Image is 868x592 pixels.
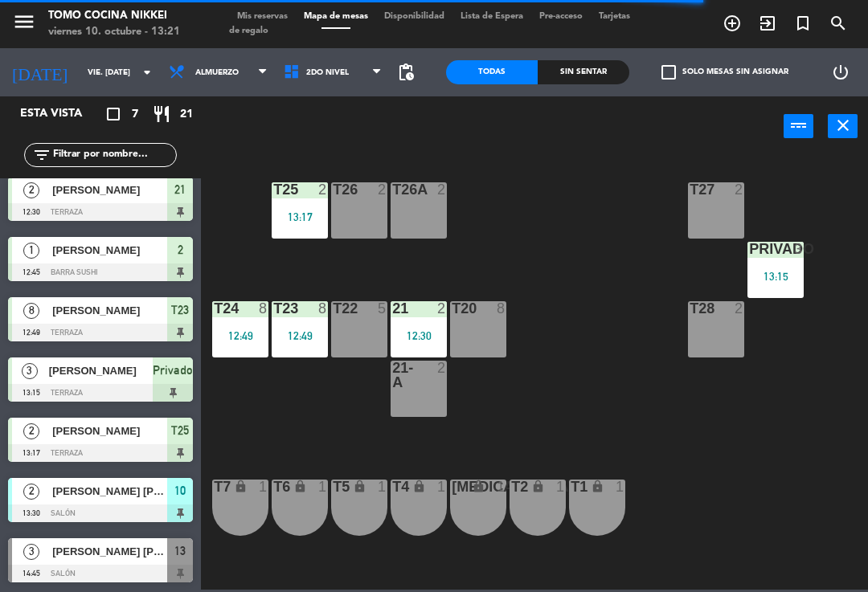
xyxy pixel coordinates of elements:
[378,480,387,494] div: 1
[171,300,189,320] span: T23
[531,12,591,21] span: Pre-acceso
[259,480,268,494] div: 1
[8,104,116,124] div: Esta vista
[747,271,804,282] div: 13:15
[273,182,274,197] div: T25
[378,182,387,197] div: 2
[821,10,856,37] span: BUSCAR
[591,480,604,493] i: lock
[690,301,690,316] div: T28
[714,10,750,37] span: RESERVAR MESA
[273,301,274,316] div: T23
[229,12,296,21] span: Mis reservas
[392,301,393,316] div: 21
[23,544,39,560] span: 3
[556,480,566,494] div: 1
[195,68,239,77] span: Almuerzo
[153,361,193,380] span: Privado
[178,240,183,259] span: 2
[831,63,850,82] i: power_settings_new
[293,480,307,493] i: lock
[306,68,349,77] span: 2do Nivel
[531,480,545,493] i: lock
[437,301,447,316] div: 2
[137,63,157,82] i: arrow_drop_down
[452,12,531,21] span: Lista de Espera
[234,480,248,493] i: lock
[452,301,452,316] div: T20
[392,361,393,390] div: 21-A
[152,104,171,124] i: restaurant
[437,361,447,375] div: 2
[750,10,785,37] span: WALK IN
[412,480,426,493] i: lock
[829,14,848,33] i: search
[497,301,506,316] div: 8
[180,105,193,124] span: 21
[52,483,167,500] span: [PERSON_NAME] [PERSON_NAME]
[378,301,387,316] div: 5
[784,114,813,138] button: power_input
[661,65,788,80] label: Solo mesas sin asignar
[52,242,167,259] span: [PERSON_NAME]
[828,114,858,138] button: close
[789,116,809,135] i: power_input
[391,330,447,341] div: 12:30
[212,330,268,341] div: 12:49
[616,480,625,494] div: 1
[272,211,328,223] div: 13:17
[690,182,690,197] div: T27
[472,480,485,493] i: lock
[452,480,452,494] div: [MEDICAL_DATA]
[318,182,328,197] div: 2
[437,182,447,197] div: 2
[51,146,176,164] input: Filtrar por nombre...
[23,423,39,439] span: 2
[132,105,138,124] span: 7
[735,301,744,316] div: 2
[318,301,328,316] div: 8
[174,541,186,561] span: 13
[353,480,366,493] i: lock
[785,10,821,37] span: Reserva especial
[392,480,393,494] div: T4
[52,543,167,560] span: [PERSON_NAME] [PERSON_NAME]
[49,362,153,379] span: [PERSON_NAME]
[52,423,167,439] span: [PERSON_NAME]
[272,330,328,341] div: 12:49
[794,242,804,256] div: 3
[396,63,416,82] span: pending_actions
[538,60,629,84] div: Sin sentar
[52,182,167,198] span: [PERSON_NAME]
[104,104,123,124] i: crop_square
[723,14,742,33] i: add_circle_outline
[571,480,571,494] div: T1
[171,421,189,440] span: T25
[318,480,328,494] div: 1
[23,303,39,319] span: 8
[296,12,376,21] span: Mapa de mesas
[23,243,39,259] span: 1
[497,480,506,494] div: 1
[392,182,393,197] div: T26A
[12,10,36,39] button: menu
[437,480,447,494] div: 1
[661,65,676,80] span: check_box_outline_blank
[273,480,274,494] div: T6
[48,8,180,24] div: Tomo Cocina Nikkei
[23,182,39,198] span: 2
[833,116,853,135] i: close
[23,484,39,500] span: 2
[174,180,186,199] span: 21
[376,12,452,21] span: Disponibilidad
[52,302,167,319] span: [PERSON_NAME]
[174,481,186,500] span: 10
[511,480,512,494] div: T2
[48,24,180,40] div: viernes 10. octubre - 13:21
[32,145,51,165] i: filter_list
